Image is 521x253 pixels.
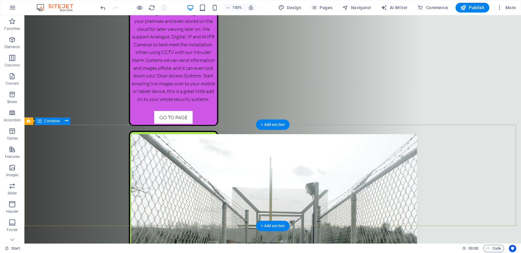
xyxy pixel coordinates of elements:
p: Footer [7,227,18,232]
button: Publish [455,3,489,12]
p: Simple to use [2,44,494,49]
button: Commerce [415,3,450,12]
h3: As standard [2,32,494,38]
button: Code [483,245,504,252]
button: reload [148,4,155,11]
strong: Pyronix [143,20,159,26]
span: Pages [311,5,332,11]
i: Undo: Delete elements (Ctrl+Z) [99,4,107,11]
button: More [494,3,518,12]
strong: Remote engineering tool [241,65,291,70]
button: AI Writer [378,3,410,12]
strong: ADE [321,20,331,26]
p: Boxes [7,99,17,104]
span: More [497,5,516,11]
p: Elements [5,45,20,49]
strong: Night install available [226,54,271,59]
div: Design (Ctrl+Alt+Y) [276,3,304,12]
span: : [473,246,474,251]
i: Reload page [148,4,155,11]
span: Code [486,245,501,252]
p: Columns [5,63,20,68]
p: Accordion [4,118,21,123]
strong: Risco [213,20,224,26]
p: Tables [7,136,18,141]
div: + Add section [256,119,290,130]
button: Navigator [340,3,374,12]
h6: 100% [232,4,242,11]
strong: DSC [293,20,302,26]
button: Usercentrics [509,245,516,252]
p: Images [6,173,19,177]
button: Pages [309,3,335,12]
strong: Visonic [251,20,267,26]
button: Design [276,3,304,12]
a: Click to cancel selection. Double-click to open Pages [5,245,20,252]
div: + Add section [256,221,290,231]
p: Menvier | | | Texecom | Galaxy | | Scantronics | | Honeywell | | Aritech | | [PERSON_NAME] [2,20,494,26]
span: Navigator [342,5,371,11]
i: On resize automatically adjust zoom level to fit chosen device. [248,5,254,10]
span: 00 00 [469,245,478,252]
button: 100% [223,4,245,11]
span: Design [278,5,301,11]
span: Commerce [417,5,448,11]
p: Header [6,209,18,214]
span: Container [44,119,60,123]
p: 24 hour support [2,75,494,80]
img: Editor Logo [35,4,81,11]
p: Slider [8,191,17,196]
p: RemoteConnect® [2,65,494,70]
p: Content [5,81,19,86]
p: Features [5,154,20,159]
p: Favorites [4,26,20,31]
button: Click here to leave preview mode and continue editing [136,4,143,11]
span: Publish [460,5,484,11]
h6: Session time [462,245,478,252]
button: undo [99,4,107,11]
h2: Alarm Brands [2,6,494,14]
span: AI Writer [381,5,407,11]
strong: Castle [160,20,173,26]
